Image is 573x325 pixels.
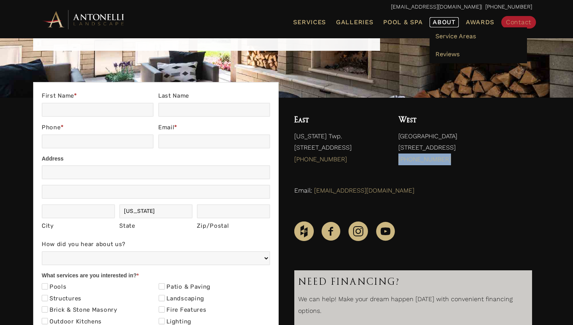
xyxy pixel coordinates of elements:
[159,283,165,289] input: Patio & Paving
[430,45,527,63] a: Reviews
[298,293,528,320] p: We can help! Make your dream happen [DATE] with convenient financing options.
[333,17,376,27] a: Galleries
[42,306,48,312] input: Brick & Stone Masonry
[158,91,270,103] label: Last Name
[197,221,270,232] div: Zip/Postal
[42,295,81,303] label: Structures
[158,122,270,134] label: Email
[159,295,165,301] input: Landscaping
[294,113,383,127] h4: East
[294,187,312,194] span: Email:
[398,113,532,127] h4: West
[383,18,423,26] span: Pool & Spa
[435,50,460,58] span: Reviews
[159,318,165,324] input: Lighting
[463,17,497,27] a: Awards
[42,91,154,103] label: First Name
[159,283,210,291] label: Patio & Paving
[42,221,115,232] div: City
[391,4,481,10] a: [EMAIL_ADDRESS][DOMAIN_NAME]
[159,306,206,314] label: Fire Features
[42,283,48,289] input: Pools
[433,19,456,25] span: About
[398,130,532,169] p: [GEOGRAPHIC_DATA] [STREET_ADDRESS]
[336,18,373,26] span: Galleries
[41,9,127,30] img: Antonelli Horizontal Logo
[501,16,536,29] a: Contact
[42,239,270,251] label: How did you hear about us?
[293,19,326,25] span: Services
[42,318,48,324] input: Outdoor Kitchens
[430,27,527,45] a: Service Areas
[42,306,117,314] label: Brick & Stone Masonry
[294,155,347,163] a: [PHONE_NUMBER]
[119,204,193,218] input: Michigan
[42,283,67,291] label: Pools
[506,18,531,26] span: Contact
[314,187,414,194] a: [EMAIL_ADDRESS][DOMAIN_NAME]
[159,306,165,312] input: Fire Features
[290,17,329,27] a: Services
[42,154,270,165] div: Address
[398,155,451,163] a: [PHONE_NUMBER]
[298,274,528,289] h3: Need Financing?
[159,295,204,303] label: Landscaping
[41,2,532,12] p: | [PHONE_NUMBER]
[466,18,494,26] span: Awards
[119,221,193,232] div: State
[42,122,154,134] label: Phone
[42,271,270,282] div: What services are you interested in?
[435,32,476,40] span: Service Areas
[42,295,48,301] input: Structures
[430,17,459,27] a: About
[294,221,314,241] img: Houzz
[380,17,426,27] a: Pool & Spa
[294,130,383,169] p: [US_STATE] Twp. [STREET_ADDRESS]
